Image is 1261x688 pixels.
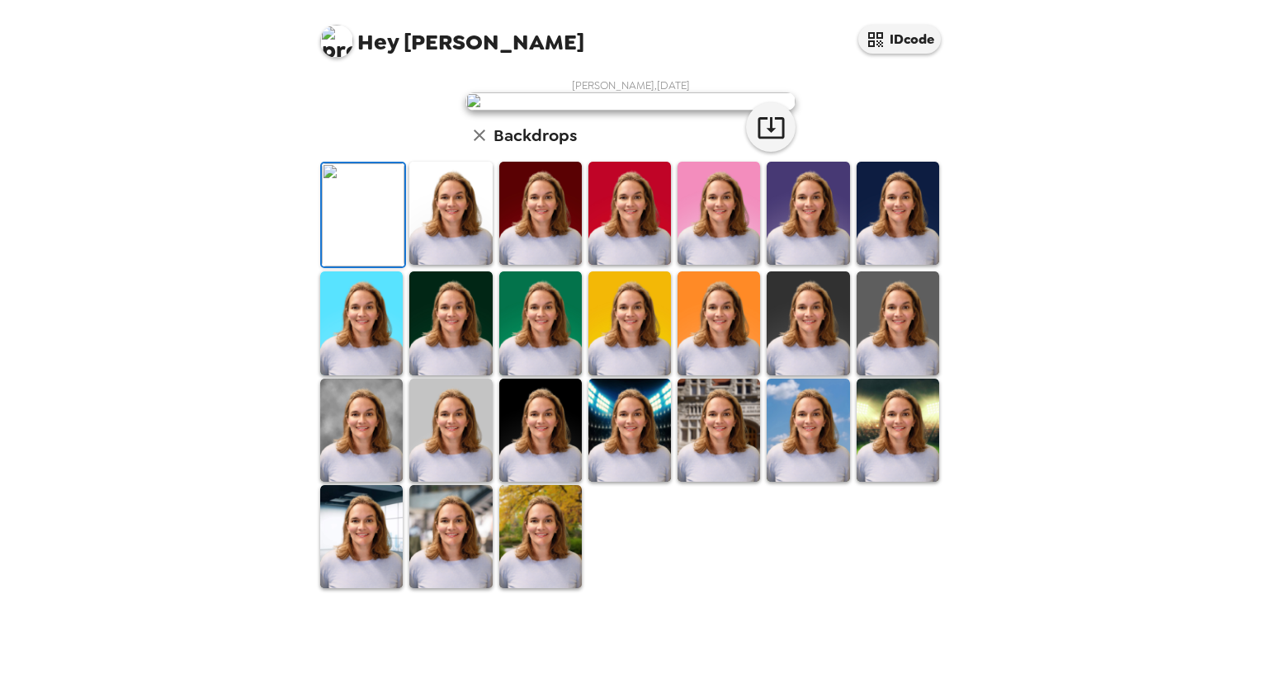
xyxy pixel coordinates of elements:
[320,16,584,54] span: [PERSON_NAME]
[322,163,404,266] img: Original
[494,122,577,148] h6: Backdrops
[320,25,353,58] img: profile pic
[858,25,941,54] button: IDcode
[357,27,399,57] span: Hey
[465,92,796,111] img: user
[572,78,690,92] span: [PERSON_NAME] , [DATE]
